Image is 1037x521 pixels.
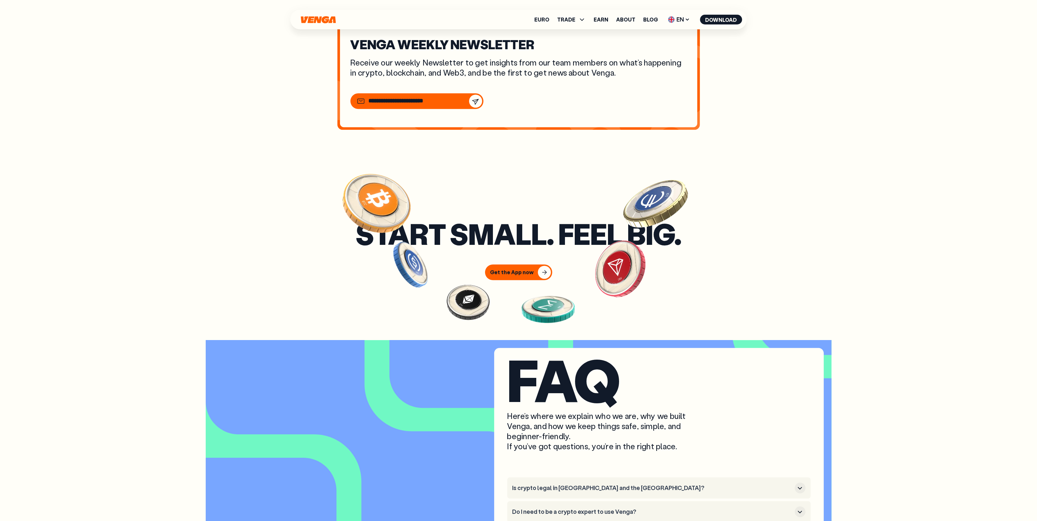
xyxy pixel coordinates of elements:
button: Is crypto legal in [GEOGRAPHIC_DATA] and the [GEOGRAPHIC_DATA]? [512,483,806,493]
a: Earn [594,17,609,22]
span: TRADE [557,16,586,23]
span: EN [666,14,692,25]
button: Get the App now [485,264,552,280]
a: Blog [644,17,658,22]
img: MKR [514,275,583,338]
img: EURO [615,163,697,246]
a: About [616,17,636,22]
button: Subscribe [469,95,482,108]
img: USDC [382,236,440,294]
h2: VENGA WEEKLY NEWSLETTER [350,38,687,50]
h2: FAQ [507,354,811,404]
button: Download [700,15,742,24]
span: TRADE [557,17,576,22]
div: Get the App now [490,269,534,275]
img: ETH [438,272,498,332]
img: TRX [579,228,660,309]
h3: Do I need to be a crypto expert to use Venga? [512,508,792,515]
svg: Home [300,16,337,23]
a: Euro [535,17,550,22]
img: BTC [328,165,425,251]
p: Receive our weekly Newsletter to get insights from our team members on what’s happening in crypto... [350,57,687,78]
h3: Start small. Feel big. [356,221,681,246]
h3: Is crypto legal in [GEOGRAPHIC_DATA] and the [GEOGRAPHIC_DATA]? [512,484,792,492]
p: Here’s where we explain who we are, why we built Venga, and how we keep things safe, simple, and ... [507,411,706,452]
img: flag-uk [668,16,675,23]
button: Do I need to be a crypto expert to use Venga? [512,506,806,517]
